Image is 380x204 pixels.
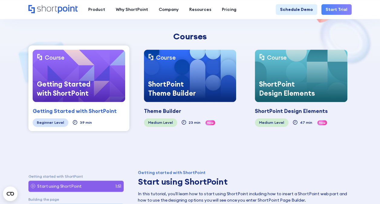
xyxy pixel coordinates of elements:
a: CourseShortPoint Theme Builder [144,50,236,102]
div: Why ShortPoint [116,6,148,13]
p: Start using ShortPoint [37,183,82,189]
div: Getting Started with ShortPoint [33,75,99,102]
div: 39 min [80,120,92,125]
h3: Start using ShortPoint [138,177,348,186]
a: Pricing [217,4,242,15]
a: Home [28,5,78,14]
button: Open CMP widget [3,186,18,201]
div: 47 min [300,120,312,125]
div: Theme Builder [144,107,181,115]
div: Product [88,6,105,13]
a: Start Trial [321,4,352,15]
p: In this tutorial, you’ll learn how to start using ShortPoint including how to insert a ShortPoint... [138,191,348,203]
p: Building the page [28,197,124,202]
a: Why ShortPoint [111,4,154,15]
a: Company [154,4,184,15]
div: Level [163,120,173,125]
div: Beginner [37,120,53,125]
div: Medium [259,120,273,125]
a: Product [83,4,111,15]
div: Courses [77,31,304,41]
p: Getting started with ShortPoint [28,174,124,179]
div: ShortPoint Design Elements [255,107,327,115]
a: Resources [184,4,217,15]
div: Getting started with ShortPoint [138,170,348,175]
div: Pricing [222,6,236,13]
iframe: Chat Widget [271,134,380,204]
a: CourseGetting Started with ShortPoint [33,50,125,102]
div: Course [156,54,176,62]
a: Schedule Demo [276,4,317,15]
div: 23 min [189,120,200,125]
div: ShortPoint Theme Builder [144,75,211,102]
a: CourseShortPoint Design Elements [255,50,347,102]
div: Level [54,120,64,125]
div: Level [274,120,284,125]
div: Resources [189,6,211,13]
div: Getting Started with ShortPoint [33,107,117,115]
div: Course [45,54,64,62]
div: Course [267,54,287,62]
div: Medium [148,120,162,125]
div: Company [159,6,179,13]
p: 1:51 [115,183,121,189]
div: ShortPoint Design Elements [255,75,322,102]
